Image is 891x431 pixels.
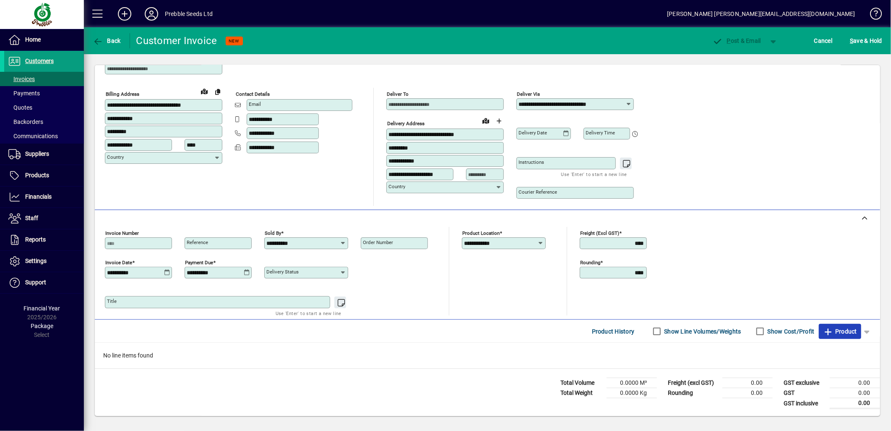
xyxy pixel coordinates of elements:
[31,323,53,329] span: Package
[136,34,217,47] div: Customer Invoice
[518,189,557,195] mat-label: Courier Reference
[4,29,84,50] a: Home
[4,165,84,186] a: Products
[25,193,52,200] span: Financials
[607,378,657,388] td: 0.0000 M³
[830,388,880,398] td: 0.00
[198,84,211,98] a: View on map
[8,104,32,111] span: Quotes
[111,6,138,21] button: Add
[462,230,500,236] mat-label: Product location
[4,86,84,100] a: Payments
[492,114,506,128] button: Choose address
[4,187,84,208] a: Financials
[663,327,741,336] label: Show Line Volumes/Weights
[185,260,213,265] mat-label: Payment due
[779,388,830,398] td: GST
[4,72,84,86] a: Invoices
[812,33,835,48] button: Cancel
[4,229,84,250] a: Reports
[25,58,54,64] span: Customers
[24,305,60,312] span: Financial Year
[607,388,657,398] td: 0.0000 Kg
[105,230,139,236] mat-label: Invoice number
[25,172,49,179] span: Products
[518,159,544,165] mat-label: Instructions
[4,208,84,229] a: Staff
[727,37,731,44] span: P
[8,90,40,97] span: Payments
[819,324,861,339] button: Product
[667,7,855,21] div: [PERSON_NAME] [PERSON_NAME][EMAIL_ADDRESS][DOMAIN_NAME]
[4,272,84,293] a: Support
[766,327,815,336] label: Show Cost/Profit
[479,114,492,127] a: View on map
[387,91,409,97] mat-label: Deliver To
[830,398,880,409] td: 0.00
[8,118,43,125] span: Backorders
[664,378,722,388] td: Freight (excl GST)
[95,343,880,368] div: No line items found
[517,91,540,97] mat-label: Deliver via
[4,251,84,272] a: Settings
[211,85,224,98] button: Copy to Delivery address
[229,38,240,44] span: NEW
[830,378,880,388] td: 0.00
[91,33,123,48] button: Back
[586,130,615,136] mat-label: Delivery time
[592,325,635,338] span: Product History
[8,133,58,139] span: Communications
[712,37,761,44] span: ost & Email
[138,6,165,21] button: Profile
[556,388,607,398] td: Total Weight
[25,215,38,221] span: Staff
[25,236,46,243] span: Reports
[580,230,619,236] mat-label: Freight (excl GST)
[664,388,722,398] td: Rounding
[779,398,830,409] td: GST inclusive
[823,325,857,338] span: Product
[589,324,638,339] button: Product History
[556,378,607,388] td: Total Volume
[4,115,84,129] a: Backorders
[93,37,121,44] span: Back
[249,101,261,107] mat-label: Email
[518,130,547,136] mat-label: Delivery date
[864,2,881,29] a: Knowledge Base
[107,154,124,160] mat-label: Country
[25,150,49,157] span: Suppliers
[848,33,884,48] button: Save & Hold
[363,239,393,245] mat-label: Order number
[580,260,600,265] mat-label: Rounding
[814,34,833,47] span: Cancel
[708,33,765,48] button: Post & Email
[25,279,46,286] span: Support
[187,239,208,245] mat-label: Reference
[850,37,853,44] span: S
[779,378,830,388] td: GST exclusive
[25,36,41,43] span: Home
[107,298,117,304] mat-label: Title
[105,260,132,265] mat-label: Invoice date
[4,144,84,165] a: Suppliers
[25,258,47,264] span: Settings
[722,378,773,388] td: 0.00
[722,388,773,398] td: 0.00
[266,269,299,275] mat-label: Delivery status
[850,34,882,47] span: ave & Hold
[388,184,405,189] mat-label: Country
[265,230,281,236] mat-label: Sold by
[84,33,130,48] app-page-header-button: Back
[165,7,213,21] div: Prebble Seeds Ltd
[276,308,341,318] mat-hint: Use 'Enter' to start a new line
[8,76,35,82] span: Invoices
[4,129,84,143] a: Communications
[561,169,627,179] mat-hint: Use 'Enter' to start a new line
[4,100,84,115] a: Quotes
